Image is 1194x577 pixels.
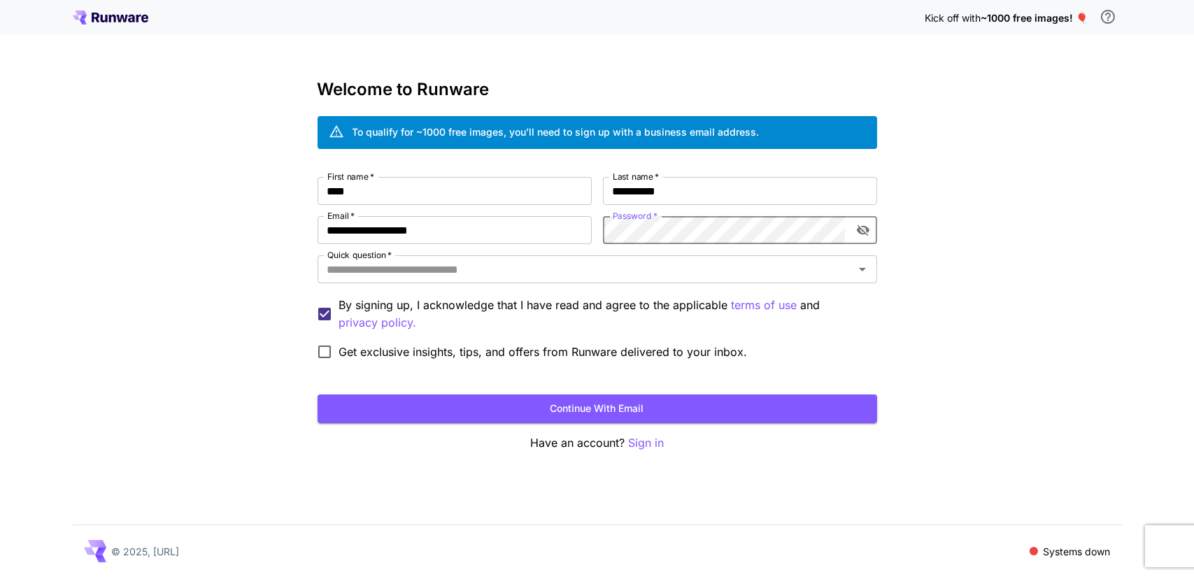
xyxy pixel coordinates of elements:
[327,249,392,261] label: Quick question
[327,171,374,183] label: First name
[981,12,1088,24] span: ~1000 free images! 🎈
[613,171,659,183] label: Last name
[853,259,872,279] button: Open
[112,544,180,559] p: © 2025, [URL]
[339,314,417,332] p: privacy policy.
[339,343,748,360] span: Get exclusive insights, tips, and offers from Runware delivered to your inbox.
[327,210,355,222] label: Email
[628,434,664,452] button: Sign in
[851,218,876,243] button: toggle password visibility
[318,80,877,99] h3: Welcome to Runware
[318,434,877,452] p: Have an account?
[925,12,981,24] span: Kick off with
[732,297,797,314] p: terms of use
[732,297,797,314] button: By signing up, I acknowledge that I have read and agree to the applicable and privacy policy.
[339,297,866,332] p: By signing up, I acknowledge that I have read and agree to the applicable and
[353,124,760,139] div: To qualify for ~1000 free images, you’ll need to sign up with a business email address.
[613,210,658,222] label: Password
[1044,544,1111,559] p: Systems down
[318,394,877,423] button: Continue with email
[339,314,417,332] button: By signing up, I acknowledge that I have read and agree to the applicable terms of use and
[1094,3,1122,31] button: In order to qualify for free credit, you need to sign up with a business email address and click ...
